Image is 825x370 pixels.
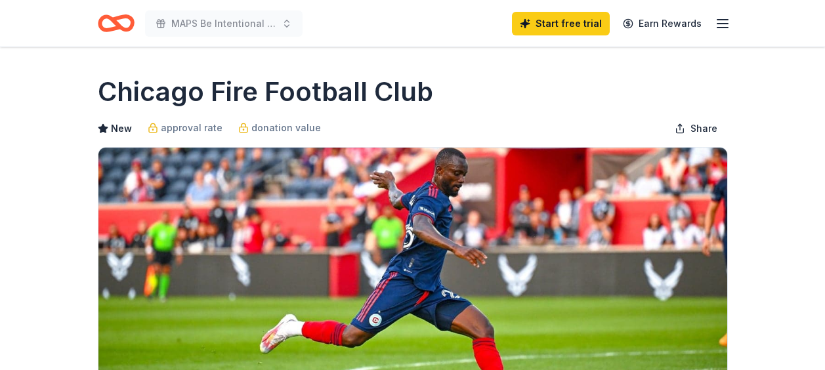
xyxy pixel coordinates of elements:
[98,8,135,39] a: Home
[238,120,321,136] a: donation value
[111,121,132,136] span: New
[664,115,728,142] button: Share
[145,10,303,37] button: MAPS Be Intentional Annual Auction Fundraiser
[690,121,717,136] span: Share
[148,120,222,136] a: approval rate
[98,73,433,110] h1: Chicago Fire Football Club
[251,120,321,136] span: donation value
[161,120,222,136] span: approval rate
[171,16,276,31] span: MAPS Be Intentional Annual Auction Fundraiser
[615,12,709,35] a: Earn Rewards
[512,12,610,35] a: Start free trial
